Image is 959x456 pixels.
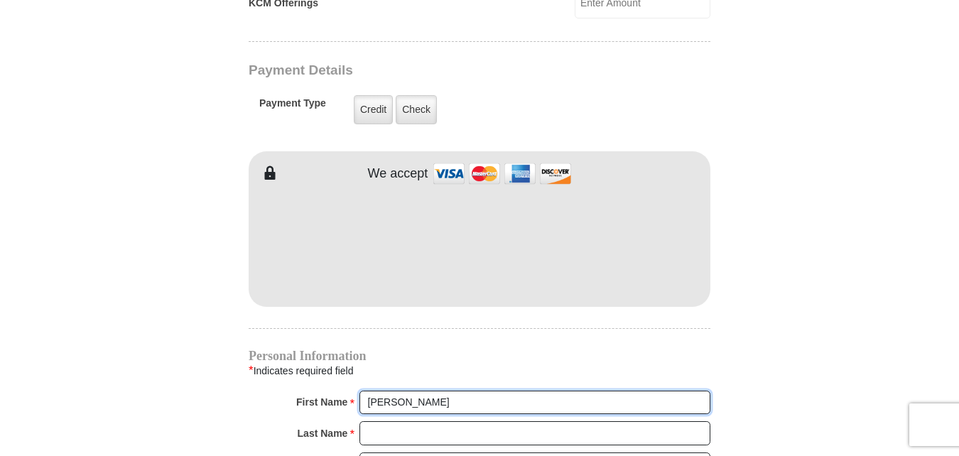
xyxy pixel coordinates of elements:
[296,392,347,412] strong: First Name
[249,63,611,79] h3: Payment Details
[249,350,710,362] h4: Personal Information
[259,97,326,116] h5: Payment Type
[249,362,710,380] div: Indicates required field
[431,158,573,189] img: credit cards accepted
[298,423,348,443] strong: Last Name
[354,95,393,124] label: Credit
[396,95,437,124] label: Check
[368,166,428,182] h4: We accept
